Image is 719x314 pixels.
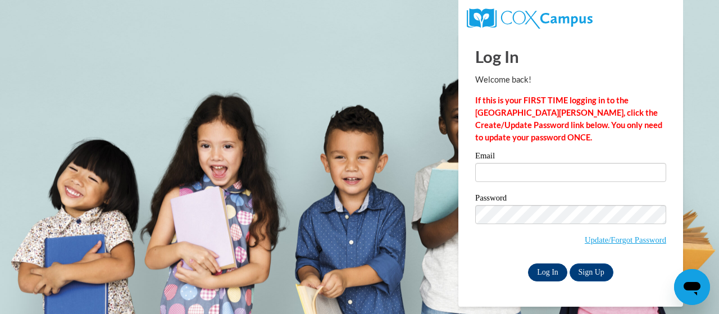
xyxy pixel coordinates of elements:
[674,269,710,305] iframe: Button to launch messaging window
[528,263,567,281] input: Log In
[467,8,593,29] img: COX Campus
[570,263,613,281] a: Sign Up
[475,152,666,163] label: Email
[475,74,666,86] p: Welcome back!
[475,95,662,142] strong: If this is your FIRST TIME logging in to the [GEOGRAPHIC_DATA][PERSON_NAME], click the Create/Upd...
[475,194,666,205] label: Password
[475,45,666,68] h1: Log In
[585,235,666,244] a: Update/Forgot Password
